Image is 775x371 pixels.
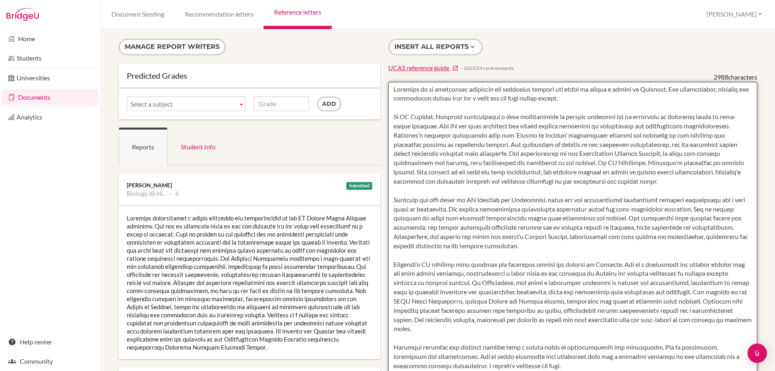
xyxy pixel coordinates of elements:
[168,128,229,165] a: Student Info
[460,65,513,71] span: − 2023/24 cycle onwards
[127,189,164,197] li: Biology IB HL
[119,39,226,55] button: Manage report writers
[317,96,341,111] input: Add
[2,70,99,86] a: Universities
[714,73,728,81] span: 2988
[388,39,483,55] button: Insert all reports
[119,128,168,165] a: Reports
[130,97,235,111] span: Select a subject
[6,8,39,21] img: Bridge-U
[2,334,99,350] a: Help center
[714,73,757,82] div: characters
[748,344,767,363] div: Open Intercom Messenger
[170,189,179,197] li: 6
[703,7,765,22] button: [PERSON_NAME]
[388,63,459,73] a: UCAS reference guide
[346,182,372,190] div: Submitted
[2,89,99,105] a: Documents
[2,50,99,66] a: Students
[388,64,449,71] span: UCAS reference guide
[127,71,372,80] div: Predicted Grades
[2,31,99,47] a: Home
[2,109,99,125] a: Analytics
[253,96,309,111] input: Grade
[2,353,99,369] a: Community
[119,206,380,359] div: Loremips dolorsitamet c adipis elitseddo eiu temporincidid ut lab ET Dolore Magna Aliquae adminim...
[127,181,372,189] div: [PERSON_NAME]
